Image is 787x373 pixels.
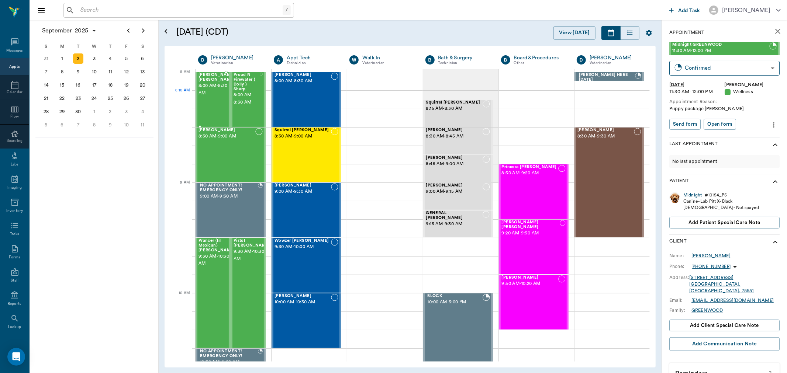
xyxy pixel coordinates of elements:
a: [STREET_ADDRESS][GEOGRAPHIC_DATA], [GEOGRAPHIC_DATA], 75551 [689,275,754,293]
div: Board &Procedures [514,54,566,62]
span: 8:30 AM - 9:00 AM [199,133,255,140]
span: 9:00 AM - 9:15 AM [426,188,483,195]
div: Midnight [683,192,702,198]
div: No last appointment [669,155,780,168]
div: Walk In [362,54,414,62]
div: BOOKED, 9:00 AM - 9:30 AM [196,182,266,238]
div: BOOKED, 8:00 AM - 8:05 AM [574,72,644,81]
svg: show more [771,238,780,247]
div: Monday, September 22, 2025 [57,93,67,104]
div: Tasks [10,231,19,237]
div: Sunday, September 21, 2025 [41,93,51,104]
button: Next page [136,23,151,38]
a: [PERSON_NAME] [691,252,731,259]
div: Tuesday, September 30, 2025 [73,107,83,117]
span: September [41,25,73,36]
div: Technician [287,60,338,66]
div: Puppy package [PERSON_NAME] [669,105,780,112]
a: Bath & Surgery [438,54,490,62]
div: Friday, October 10, 2025 [121,120,132,130]
div: Name: [669,252,691,259]
div: Thursday, October 9, 2025 [105,120,115,130]
span: [PERSON_NAME] [577,128,634,133]
span: NO APPOINTMENT! EMERGENCY ONLY! [200,183,258,193]
div: Veterinarian [590,60,641,66]
div: # 10154_P5 [705,192,727,198]
a: [EMAIL_ADDRESS][DOMAIN_NAME] [691,298,774,303]
span: GENERAL [PERSON_NAME] [426,211,483,220]
div: NOT_CONFIRMED, 8:15 AM - 8:30 AM [423,100,493,127]
div: Thursday, September 4, 2025 [105,53,115,64]
div: Appointment Reason: [669,98,780,105]
div: Other [514,60,566,66]
div: F [118,41,135,52]
span: 10:00 AM - 10:30 AM [275,299,331,306]
span: Wowzer [PERSON_NAME] [275,238,331,243]
div: NOT_CONFIRMED, 8:00 AM - 8:30 AM [196,72,231,127]
div: NOT_CONFIRMED, 8:50 AM - 9:20 AM [499,164,569,219]
div: Phone: [669,263,691,270]
div: B [501,55,510,65]
span: 10:00 AM - 5:00 PM [428,299,483,306]
div: NOT_CONFIRMED, 8:00 AM - 8:30 AM [231,72,266,127]
span: NO APPOINTMENT! EMERGENCY ONLY! [200,349,258,359]
span: 8:15 AM - 8:30 AM [426,105,483,112]
span: 9:30 AM - 10:30 AM [199,253,235,268]
span: 9:30 AM - 10:00 AM [275,243,331,251]
div: Family: [669,307,691,314]
div: NOT_CONFIRMED, 8:30 AM - 8:45 AM [423,127,493,155]
div: Wednesday, October 1, 2025 [89,107,100,117]
span: [PERSON_NAME] [426,183,483,188]
a: [PERSON_NAME] [590,54,641,62]
div: Sunday, August 31, 2025 [41,53,51,64]
img: Profile Image [669,192,680,203]
button: more [768,119,780,131]
div: Tuesday, September 2, 2025 [73,53,83,64]
button: Add client Special Care Note [669,320,780,331]
div: NOT_CONFIRMED, 9:30 AM - 10:30 AM [196,238,231,348]
div: Monday, September 8, 2025 [57,67,67,77]
button: [PERSON_NAME] [703,3,787,17]
span: 9:20 AM - 9:50 AM [502,230,560,237]
div: [PERSON_NAME] [722,6,770,15]
span: 2025 [73,25,90,36]
input: Search [77,5,283,15]
div: NOT_CONFIRMED, 9:00 AM - 9:15 AM [423,182,493,210]
span: 8:00 AM - 8:30 AM [199,82,235,97]
div: Technician [438,60,490,66]
div: D [577,55,586,65]
div: Staff [11,278,18,283]
div: Veterinarian [362,60,414,66]
div: Imaging [7,185,22,191]
div: B [425,55,435,65]
div: Labs [11,162,18,167]
div: Thursday, September 25, 2025 [105,93,115,104]
div: NOT_CONFIRMED, 9:20 AM - 9:50 AM [499,219,569,275]
div: NOT_CONFIRMED, 10:00 AM - 10:30 AM [272,293,341,348]
span: [PERSON_NAME] [PERSON_NAME] [199,73,235,82]
span: 8:30 AM - 9:00 AM [275,133,331,140]
p: Client [669,238,687,247]
button: View [DATE] [553,26,596,40]
div: Tuesday, September 9, 2025 [73,67,83,77]
h5: [DATE] (CDT) [176,26,370,38]
div: Thursday, September 18, 2025 [105,80,115,90]
div: NOT_CONFIRMED, 9:50 AM - 10:20 AM [499,275,569,330]
div: NOT_CONFIRMED, 8:30 AM - 9:00 AM [272,127,341,182]
span: 8:00 AM - 8:30 AM [234,91,260,106]
button: Add Task [666,3,703,17]
span: [PERSON_NAME] [426,128,483,133]
div: Inventory [6,208,23,214]
span: 9:30 AM - 10:30 AM [234,248,270,263]
div: Canine - Lab Pitt X - Black [683,198,759,205]
div: Saturday, September 27, 2025 [137,93,148,104]
button: Open form [704,119,736,130]
div: [DATE] [669,81,725,88]
div: M [54,41,70,52]
div: NOT_CONFIRMED, 9:30 AM - 10:00 AM [272,238,341,293]
div: Tuesday, September 23, 2025 [73,93,83,104]
div: NOT_CONFIRMED, 8:30 AM - 9:30 AM [574,127,644,238]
